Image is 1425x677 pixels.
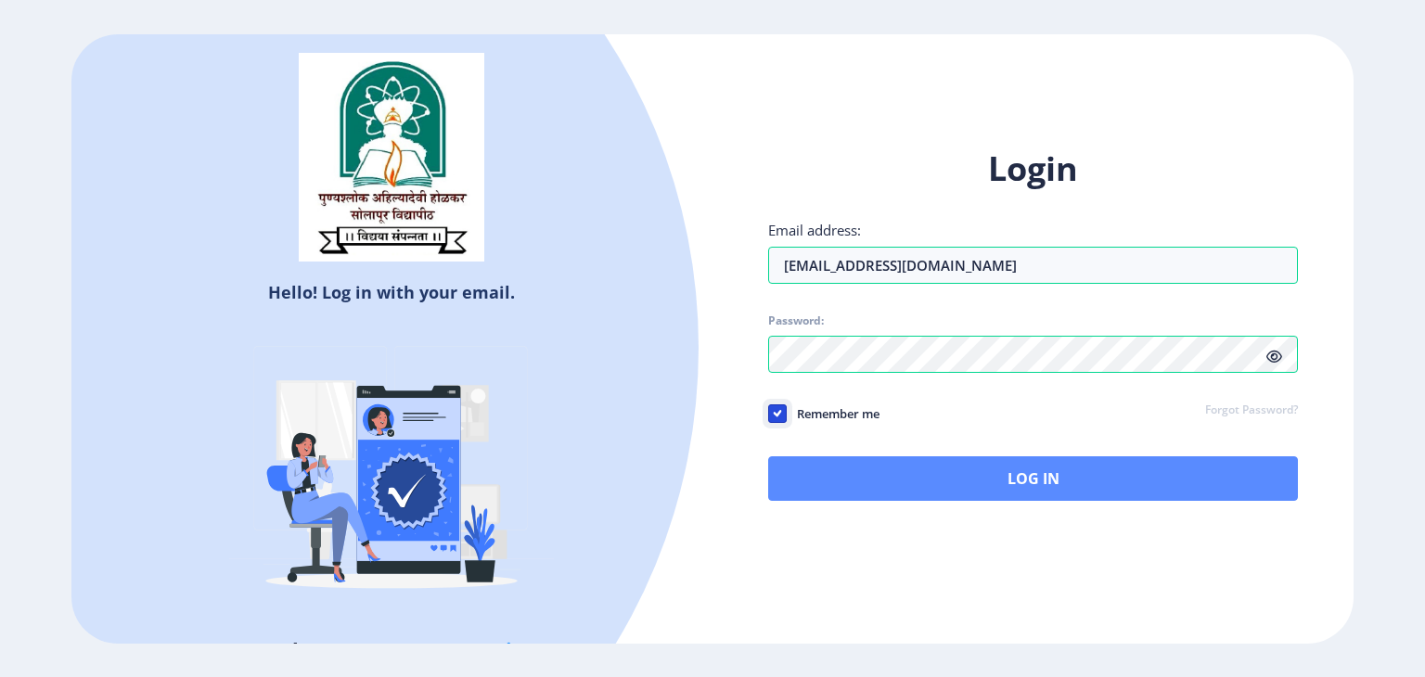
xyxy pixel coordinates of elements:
[229,311,554,635] img: Verified-rafiki.svg
[469,636,553,664] a: Register
[787,402,879,425] span: Remember me
[85,635,699,665] h5: Don't have an account?
[768,247,1298,284] input: Email address
[1205,402,1298,419] a: Forgot Password?
[768,147,1298,191] h1: Login
[299,53,484,262] img: sulogo.png
[768,456,1298,501] button: Log In
[768,313,824,328] label: Password:
[768,221,861,239] label: Email address:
